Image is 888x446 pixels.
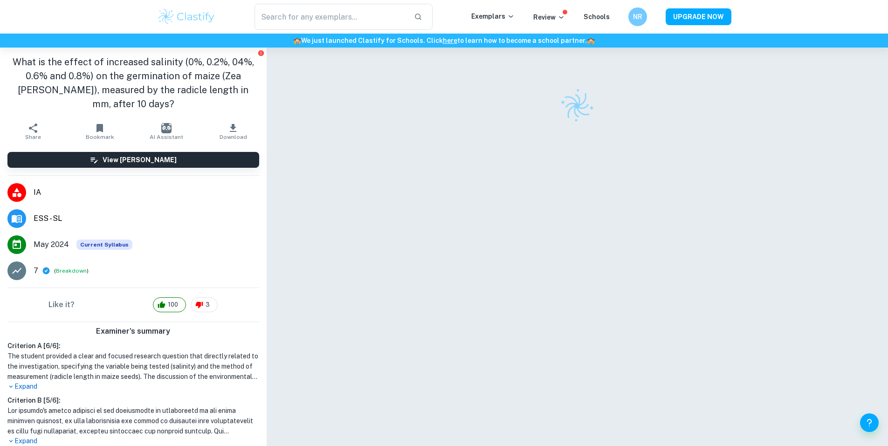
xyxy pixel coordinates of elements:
h6: Examiner's summary [4,326,263,337]
button: Bookmark [67,118,133,144]
div: 3 [191,297,218,312]
button: View [PERSON_NAME] [7,152,259,168]
img: AI Assistant [161,123,172,133]
span: Bookmark [86,134,114,140]
h6: NR [632,12,643,22]
button: AI Assistant [133,118,200,144]
h6: Criterion A [ 6 / 6 ]: [7,341,259,351]
h6: View [PERSON_NAME] [103,155,177,165]
img: Clastify logo [157,7,216,26]
span: Share [25,134,41,140]
a: Schools [584,13,610,21]
span: Download [220,134,247,140]
span: 🏫 [587,37,595,44]
p: Review [533,12,565,22]
img: Clastify logo [554,83,600,129]
span: Current Syllabus [76,240,132,250]
button: Help and Feedback [860,413,879,432]
h6: Criterion B [ 5 / 6 ]: [7,395,259,405]
a: here [443,37,457,44]
span: 3 [200,300,215,309]
button: Report issue [258,49,265,56]
p: 7 [34,265,38,276]
input: Search for any exemplars... [255,4,407,30]
span: ESS - SL [34,213,259,224]
p: Exemplars [471,11,515,21]
span: ( ) [54,267,89,275]
button: NR [628,7,647,26]
h1: Lor ipsumdo's ametco adipisci el sed doeiusmodte in utlaboreetd ma ali enima minimven quisnost, e... [7,405,259,436]
h1: What is the effect of increased salinity (0%, 0.2%, 04%, 0.6% and 0.8%) on the germination of mai... [7,55,259,111]
button: Download [200,118,267,144]
span: AI Assistant [150,134,183,140]
h1: The student provided a clear and focused research question that directly related to the investiga... [7,351,259,382]
p: Expand [7,436,259,446]
div: This exemplar is based on the current syllabus. Feel free to refer to it for inspiration/ideas wh... [76,240,132,250]
p: Expand [7,382,259,391]
span: 🏫 [293,37,301,44]
button: UPGRADE NOW [666,8,731,25]
span: IA [34,187,259,198]
span: 100 [163,300,183,309]
h6: We just launched Clastify for Schools. Click to learn how to become a school partner. [2,35,886,46]
h6: Like it? [48,299,75,310]
div: 100 [153,297,186,312]
button: Breakdown [56,267,87,275]
span: May 2024 [34,239,69,250]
